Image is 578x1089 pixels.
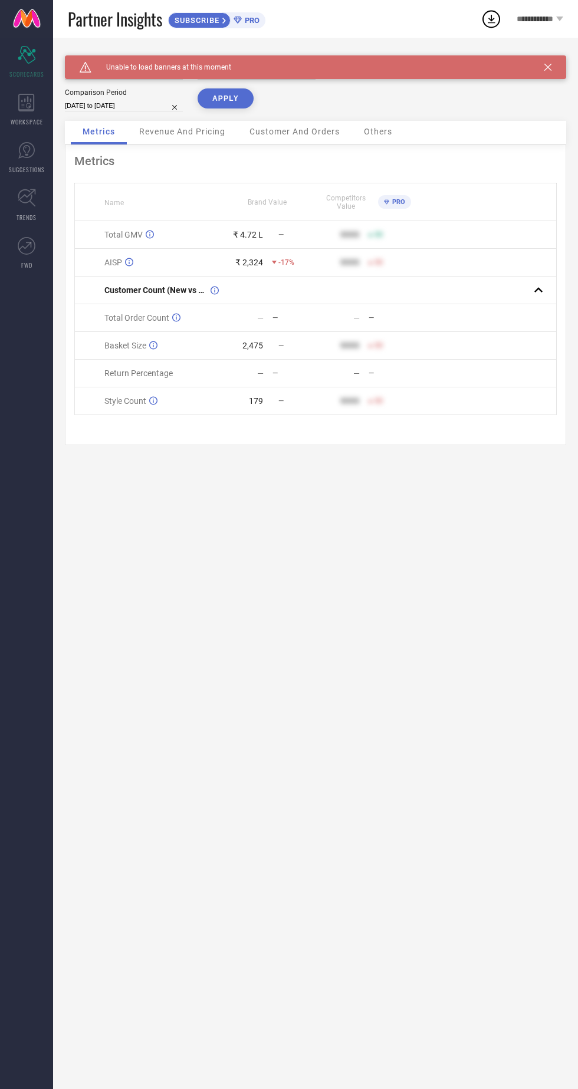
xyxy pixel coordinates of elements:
[316,194,375,210] span: Competitors Value
[340,230,359,239] div: 9999
[375,258,383,267] span: 50
[340,341,359,350] div: 9999
[278,231,284,239] span: —
[257,313,264,323] div: —
[168,9,265,28] a: SUBSCRIBEPRO
[375,341,383,350] span: 50
[104,369,173,378] span: Return Percentage
[242,16,260,25] span: PRO
[9,165,45,174] span: SUGGESTIONS
[353,369,360,378] div: —
[104,230,143,239] span: Total GMV
[375,397,383,405] span: 50
[235,258,263,267] div: ₹ 2,324
[242,341,263,350] div: 2,475
[340,396,359,406] div: 9999
[17,213,37,222] span: TRENDS
[104,199,124,207] span: Name
[91,63,231,71] span: Unable to load banners at this moment
[369,314,411,322] div: —
[369,369,411,377] div: —
[104,396,146,406] span: Style Count
[340,258,359,267] div: 9999
[104,313,169,323] span: Total Order Count
[68,7,162,31] span: Partner Insights
[65,100,183,112] input: Select comparison period
[198,88,254,108] button: APPLY
[11,117,43,126] span: WORKSPACE
[278,341,284,350] span: —
[272,369,315,377] div: —
[249,396,263,406] div: 179
[233,230,263,239] div: ₹ 4.72 L
[278,258,294,267] span: -17%
[278,397,284,405] span: —
[139,127,225,136] span: Revenue And Pricing
[257,369,264,378] div: —
[74,154,557,168] div: Metrics
[353,313,360,323] div: —
[21,261,32,269] span: FWD
[9,70,44,78] span: SCORECARDS
[364,127,392,136] span: Others
[65,55,183,64] div: Brand
[104,285,208,295] span: Customer Count (New vs Repeat)
[481,8,502,29] div: Open download list
[104,341,146,350] span: Basket Size
[104,258,122,267] span: AISP
[375,231,383,239] span: 50
[65,88,183,97] div: Comparison Period
[169,16,222,25] span: SUBSCRIBE
[272,314,315,322] div: —
[249,127,340,136] span: Customer And Orders
[83,127,115,136] span: Metrics
[248,198,287,206] span: Brand Value
[389,198,405,206] span: PRO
